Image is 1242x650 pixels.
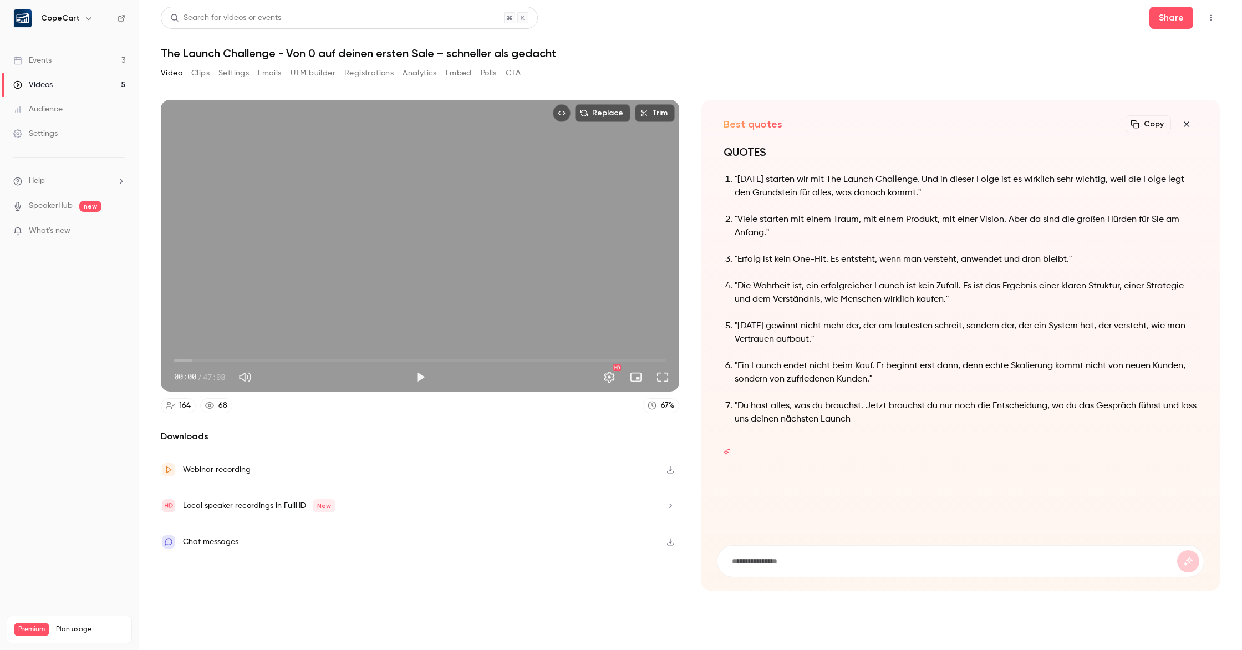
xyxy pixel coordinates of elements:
[575,104,630,122] button: Replace
[29,225,70,237] span: What's new
[13,175,125,187] li: help-dropdown-opener
[13,55,52,66] div: Events
[13,128,58,139] div: Settings
[14,623,49,636] span: Premium
[735,173,1198,200] p: "[DATE] starten wir mit The Launch Challenge. Und in dieser Folge ist es wirklich sehr wichtig, w...
[625,366,647,388] button: Turn on miniplayer
[344,64,394,82] button: Registrations
[183,535,238,549] div: Chat messages
[403,64,437,82] button: Analytics
[291,64,335,82] button: UTM builder
[13,104,63,115] div: Audience
[258,64,281,82] button: Emails
[161,64,182,82] button: Video
[56,625,125,634] span: Plan usage
[643,398,679,413] a: 67%
[191,64,210,82] button: Clips
[161,47,1220,60] h1: The Launch Challenge - Von 0 auf deinen ersten Sale – schneller als gedacht
[183,463,251,476] div: Webinar recording
[613,364,621,371] div: HD
[174,371,225,383] div: 00:00
[506,64,521,82] button: CTA
[161,430,679,443] h2: Downloads
[29,200,73,212] a: SpeakerHub
[724,118,782,131] h2: Best quotes
[1202,9,1220,27] button: Top Bar Actions
[197,371,202,383] span: /
[635,104,675,122] button: Trim
[735,359,1198,386] p: "Ein Launch endet nicht beim Kauf. Er beginnt erst dann, denn echte Skalierung kommt nicht von ne...
[41,13,80,24] h6: CopeCart
[234,366,256,388] button: Mute
[203,371,225,383] span: 47:08
[446,64,472,82] button: Embed
[200,398,232,413] a: 68
[661,400,674,412] div: 67 %
[735,280,1198,306] p: "Die Wahrheit ist, ein erfolgreicher Launch ist kein Zufall. Es ist das Ergebnis einer klaren Str...
[481,64,497,82] button: Polls
[170,12,281,24] div: Search for videos or events
[179,400,191,412] div: 164
[218,400,227,412] div: 68
[183,499,335,512] div: Local speaker recordings in FullHD
[598,366,620,388] button: Settings
[313,499,335,512] span: New
[161,398,196,413] a: 164
[1149,7,1193,29] button: Share
[724,144,1198,160] h1: QUOTES
[14,9,32,27] img: CopeCart
[553,104,571,122] button: Embed video
[409,366,431,388] button: Play
[735,253,1198,266] p: "Erfolg ist kein One-Hit. Es entsteht, wenn man versteht, anwendet und dran bleibt."
[13,79,53,90] div: Videos
[1126,115,1171,133] button: Copy
[735,399,1198,426] p: "Du hast alles, was du brauchst. Jetzt brauchst du nur noch die Entscheidung, wo du das Gespräch ...
[735,319,1198,346] p: "[DATE] gewinnt nicht mehr der, der am lautesten schreit, sondern der, der ein System hat, der ve...
[651,366,674,388] button: Full screen
[79,201,101,212] span: new
[735,213,1198,240] p: "Viele starten mit einem Traum, mit einem Produkt, mit einer Vision. Aber da sind die großen Hürd...
[174,371,196,383] span: 00:00
[218,64,249,82] button: Settings
[29,175,45,187] span: Help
